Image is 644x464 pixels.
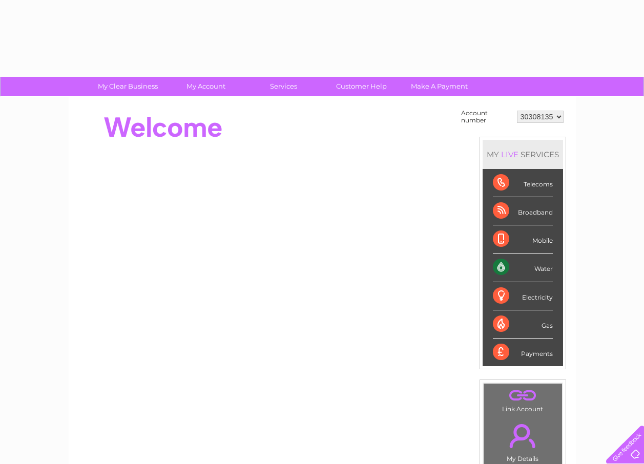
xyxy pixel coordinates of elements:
div: Gas [493,310,553,339]
td: Account number [459,107,514,126]
a: Services [241,77,326,96]
div: Mobile [493,225,553,254]
div: Electricity [493,282,553,310]
div: Water [493,254,553,282]
a: Customer Help [319,77,404,96]
a: . [486,386,559,404]
div: Payments [493,339,553,366]
a: My Account [163,77,248,96]
div: MY SERVICES [483,140,563,169]
a: My Clear Business [86,77,170,96]
div: Telecoms [493,169,553,197]
div: Broadband [493,197,553,225]
td: Link Account [483,383,563,415]
div: LIVE [499,150,521,159]
a: Make A Payment [397,77,482,96]
a: . [486,418,559,454]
